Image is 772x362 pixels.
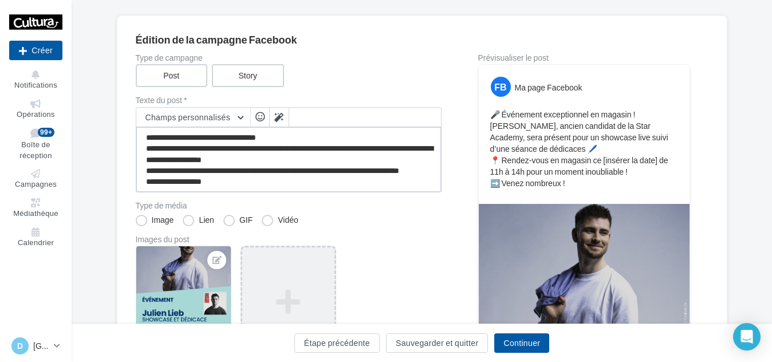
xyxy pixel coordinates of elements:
div: Prévisualiser le post [478,54,690,62]
a: Boîte de réception99+ [9,125,62,162]
a: Calendrier [9,225,62,250]
label: Texte du post * [136,96,442,104]
div: Images du post [136,235,442,243]
a: Opérations [9,97,62,121]
label: Post [136,64,208,87]
span: Notifications [14,80,57,89]
button: Notifications [9,68,62,92]
span: Boîte de réception [19,140,52,160]
span: Champs personnalisés [145,112,231,122]
a: Médiathèque [9,196,62,221]
span: Médiathèque [13,208,58,218]
button: Créer [9,41,62,60]
a: Campagnes [9,167,62,191]
button: Étape précédente [294,333,380,353]
a: D [GEOGRAPHIC_DATA] [9,335,62,357]
p: [GEOGRAPHIC_DATA] [33,340,49,352]
div: Édition de la campagne Facebook [136,34,708,45]
button: Continuer [494,333,549,353]
label: Image [136,215,174,226]
span: Calendrier [18,238,54,247]
label: Lien [183,215,214,226]
button: Champs personnalisés [136,108,250,127]
p: 🎤 Événement exceptionnel en magasin ! [PERSON_NAME], ancien candidat de la Star Academy, sera pré... [490,109,678,189]
div: Ma page Facebook [515,82,582,93]
span: Opérations [17,109,55,119]
label: Type de campagne [136,54,442,62]
label: Type de média [136,202,442,210]
span: D [17,340,23,352]
div: FB [491,77,511,97]
div: 99+ [38,128,54,137]
label: Story [212,64,284,87]
label: GIF [223,215,253,226]
span: Campagnes [15,180,57,189]
label: Vidéo [262,215,298,226]
div: Nouvelle campagne [9,41,62,60]
button: Sauvegarder et quitter [386,333,488,353]
div: Open Intercom Messenger [733,323,761,351]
